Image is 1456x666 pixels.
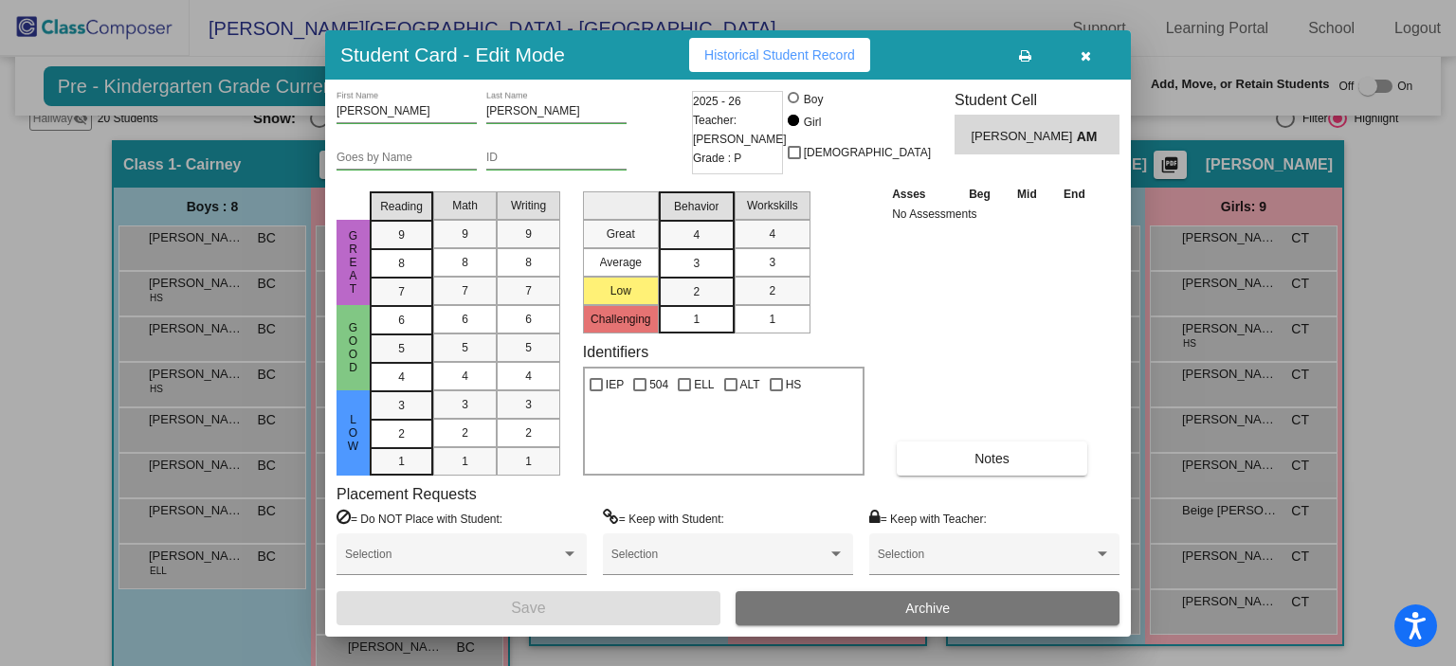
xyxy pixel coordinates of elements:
[398,397,405,414] span: 3
[462,254,468,271] span: 8
[747,197,798,214] span: Workskills
[525,254,532,271] span: 8
[869,509,987,528] label: = Keep with Teacher:
[955,184,1005,205] th: Beg
[693,255,700,272] span: 3
[693,149,741,168] span: Grade : P
[694,373,714,396] span: ELL
[525,453,532,470] span: 1
[398,340,405,357] span: 5
[887,205,1099,224] td: No Assessments
[462,225,468,243] span: 9
[804,141,931,164] span: [DEMOGRAPHIC_DATA]
[606,373,624,396] span: IEP
[340,43,565,66] h3: Student Card - Edit Mode
[511,600,545,616] span: Save
[462,396,468,413] span: 3
[525,225,532,243] span: 9
[337,509,502,528] label: = Do NOT Place with Student:
[525,311,532,328] span: 6
[974,451,1010,466] span: Notes
[689,38,870,72] button: Historical Student Record
[736,591,1119,625] button: Archive
[803,114,822,131] div: Girl
[769,225,775,243] span: 4
[345,321,362,374] span: Good
[337,485,477,503] label: Placement Requests
[1077,127,1103,147] span: AM
[462,453,468,470] span: 1
[452,197,478,214] span: Math
[380,198,423,215] span: Reading
[345,229,362,296] span: Great
[674,198,719,215] span: Behavior
[803,91,824,108] div: Boy
[525,282,532,299] span: 7
[398,226,405,243] span: 9
[955,91,1119,109] h3: Student Cell
[345,413,362,453] span: Low
[1004,184,1049,205] th: Mid
[693,311,700,328] span: 1
[525,368,532,385] span: 4
[462,282,468,299] span: 7
[769,254,775,271] span: 3
[398,369,405,386] span: 4
[398,425,405,442] span: 2
[525,424,532,441] span: 2
[1050,184,1100,205] th: End
[462,311,468,328] span: 6
[398,283,405,300] span: 7
[693,283,700,300] span: 2
[525,339,532,356] span: 5
[704,47,855,63] span: Historical Student Record
[740,373,760,396] span: ALT
[897,441,1087,476] button: Notes
[462,424,468,441] span: 2
[693,92,741,111] span: 2025 - 26
[583,343,648,361] label: Identifiers
[693,226,700,243] span: 4
[525,396,532,413] span: 3
[462,339,468,356] span: 5
[786,373,802,396] span: HS
[769,282,775,299] span: 2
[337,591,720,625] button: Save
[462,368,468,385] span: 4
[398,312,405,329] span: 6
[337,152,477,165] input: goes by name
[693,111,787,149] span: Teacher: [PERSON_NAME]
[769,311,775,328] span: 1
[603,509,724,528] label: = Keep with Student:
[887,184,955,205] th: Asses
[511,197,546,214] span: Writing
[398,255,405,272] span: 8
[649,373,668,396] span: 504
[971,127,1076,147] span: [PERSON_NAME]
[398,453,405,470] span: 1
[905,601,950,616] span: Archive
